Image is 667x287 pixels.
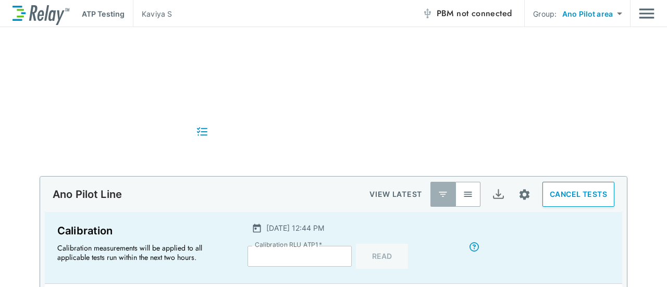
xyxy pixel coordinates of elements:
span: PBM [437,6,512,21]
img: Latest [438,189,448,199]
img: Calender Icon [252,223,262,233]
p: Ano Pilot Line [53,188,122,201]
p: [DATE] 12:44 PM [266,222,324,233]
p: VIEW LATEST [369,188,422,201]
p: ATP Testing [82,8,125,19]
span: not connected [456,7,512,19]
img: Export Icon [492,188,505,201]
img: View All [463,189,473,199]
button: Export [486,182,511,207]
img: LuminUltra Relay [13,3,69,25]
button: Site setup [511,181,538,208]
button: PBM not connected [418,3,516,24]
button: Main menu [639,4,654,23]
iframe: Resource center [561,256,657,279]
label: Calibration RLU ATP1 [255,241,322,248]
img: Settings Icon [518,188,531,201]
p: Calibration measurements will be applied to all applicable tests run within the next two hours. [57,243,224,262]
p: Kaviya S [142,8,172,19]
img: Offline Icon [422,8,433,19]
img: Drawer Icon [639,4,654,23]
p: Group: [533,8,557,19]
button: CANCEL TESTS [542,182,614,207]
p: Calibration [57,222,229,239]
